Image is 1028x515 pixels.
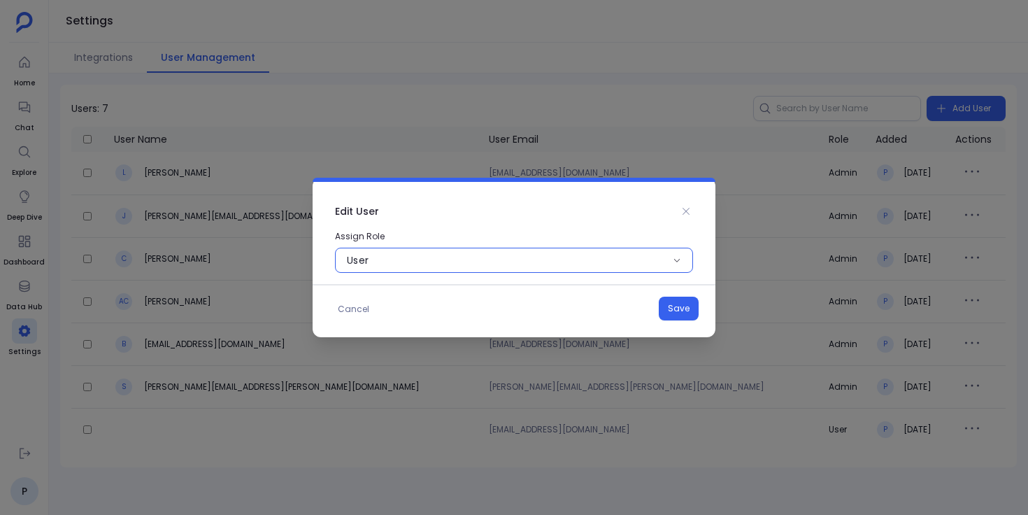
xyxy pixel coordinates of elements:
p: Assign Role [335,230,693,244]
div: user [347,253,369,267]
span: Save [668,302,690,316]
span: Cancel [338,302,369,316]
button: user [335,248,693,273]
button: Cancel [329,298,378,320]
h2: Edit User [335,204,379,218]
button: Save [659,297,699,320]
